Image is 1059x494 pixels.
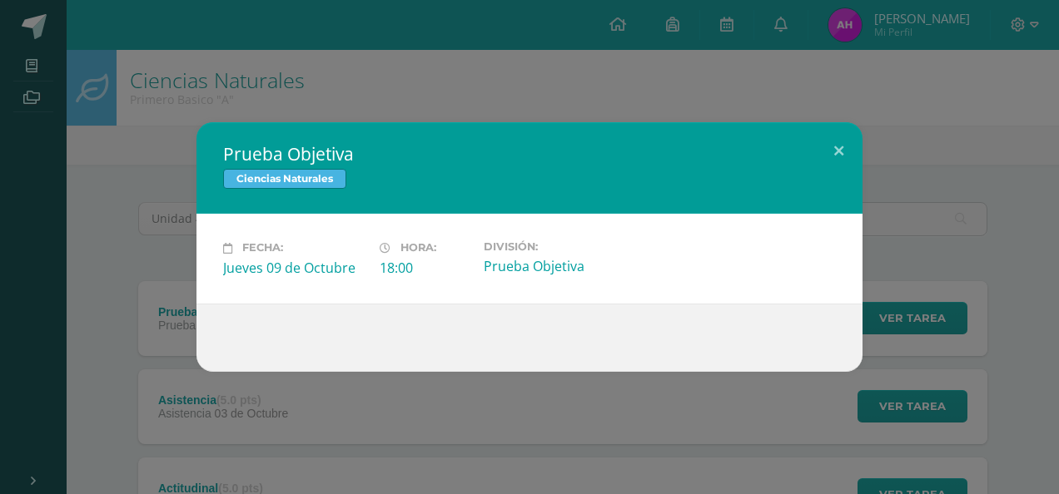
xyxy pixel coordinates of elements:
[484,257,627,275] div: Prueba Objetiva
[815,122,863,179] button: Close (Esc)
[380,259,470,277] div: 18:00
[223,169,346,189] span: Ciencias Naturales
[484,240,627,253] label: División:
[400,242,436,254] span: Hora:
[223,259,366,277] div: Jueves 09 de Octubre
[242,242,283,254] span: Fecha:
[223,142,836,165] h2: Prueba Objetiva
